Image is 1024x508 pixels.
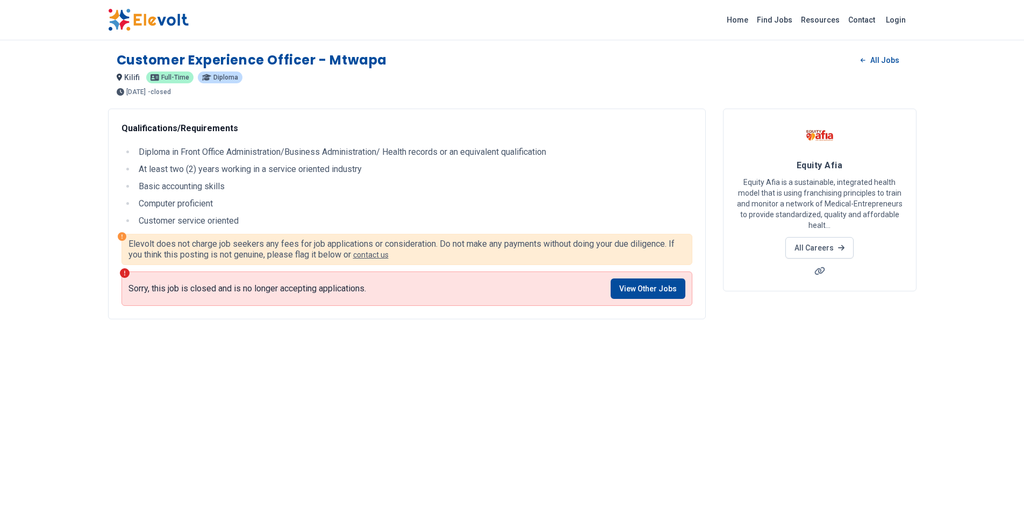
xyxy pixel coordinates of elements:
[148,89,171,95] p: - closed
[797,160,842,170] span: Equity Afia
[161,74,189,81] span: Full-time
[806,122,833,149] img: Equity Afia
[844,11,879,28] a: Contact
[135,214,692,227] li: Customer service oriented
[852,52,907,68] a: All Jobs
[723,304,916,455] iframe: Advertisement
[753,11,797,28] a: Find Jobs
[135,197,692,210] li: Computer proficient
[722,11,753,28] a: Home
[135,163,692,176] li: At least two (2) years working in a service oriented industry
[879,9,912,31] a: Login
[135,146,692,159] li: Diploma in Front Office Administration/Business Administration/ Health records or an equivalent q...
[128,283,366,294] p: Sorry, this job is closed and is no longer accepting applications.
[121,123,238,133] strong: Qualifications/Requirements
[117,52,388,69] h1: Customer Experience Officer - Mtwapa
[126,89,146,95] span: [DATE]
[213,74,238,81] span: Diploma
[797,11,844,28] a: Resources
[611,278,685,299] a: View Other Jobs
[135,180,692,193] li: Basic accounting skills
[785,237,854,259] a: All Careers
[108,9,189,31] img: Elevolt
[353,251,389,259] a: contact us
[736,177,903,231] p: Equity Afia is a sustainable, integrated health model that is using franchising principles to tra...
[124,73,140,82] span: kilifi
[128,239,685,260] p: Elevolt does not charge job seekers any fees for job applications or consideration. Do not make a...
